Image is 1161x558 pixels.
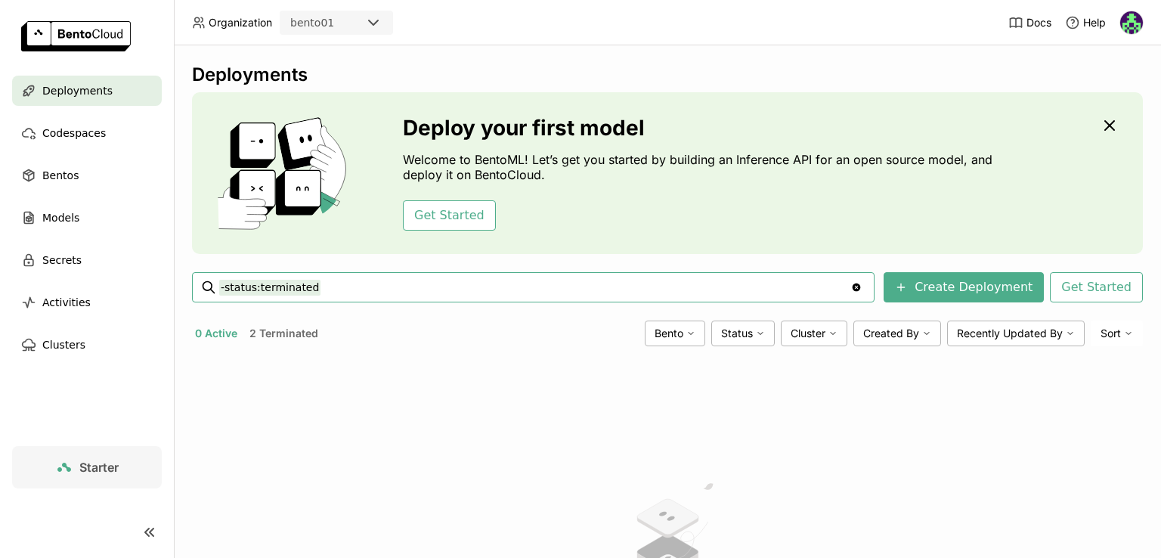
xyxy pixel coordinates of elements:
a: Clusters [12,330,162,360]
input: Search [219,275,850,299]
div: Recently Updated By [947,321,1085,346]
div: Help [1065,15,1106,30]
div: Cluster [781,321,847,346]
a: Models [12,203,162,233]
div: bento01 [290,15,334,30]
a: Deployments [12,76,162,106]
a: Starter [12,446,162,488]
span: Organization [209,16,272,29]
img: logo [21,21,131,51]
h3: Deploy your first model [403,116,1000,140]
span: Codespaces [42,124,106,142]
span: Starter [79,460,119,475]
div: Sort [1091,321,1143,346]
span: Sort [1101,327,1121,340]
div: Created By [853,321,941,346]
span: Status [721,327,753,340]
button: 0 Active [192,324,240,343]
a: Activities [12,287,162,318]
img: cover onboarding [204,116,367,230]
a: Bentos [12,160,162,191]
span: Secrets [42,251,82,269]
span: Created By [863,327,919,340]
span: Clusters [42,336,85,354]
a: Docs [1008,15,1051,30]
div: Deployments [192,64,1143,86]
button: Create Deployment [884,272,1044,302]
button: 2 Terminated [246,324,321,343]
div: Bento [645,321,705,346]
button: Get Started [403,200,496,231]
a: Codespaces [12,118,162,148]
svg: Clear value [850,281,862,293]
input: Selected bento01. [336,16,337,31]
button: Get Started [1050,272,1143,302]
span: Deployments [42,82,113,100]
span: Bento [655,327,683,340]
span: Recently Updated By [957,327,1063,340]
div: Status [711,321,775,346]
span: Models [42,209,79,227]
span: Help [1083,16,1106,29]
span: Bentos [42,166,79,184]
span: Docs [1026,16,1051,29]
a: Secrets [12,245,162,275]
span: Cluster [791,327,825,340]
span: Activities [42,293,91,312]
img: Marshal AM [1120,11,1143,34]
p: Welcome to BentoML! Let’s get you started by building an Inference API for an open source model, ... [403,152,1000,182]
